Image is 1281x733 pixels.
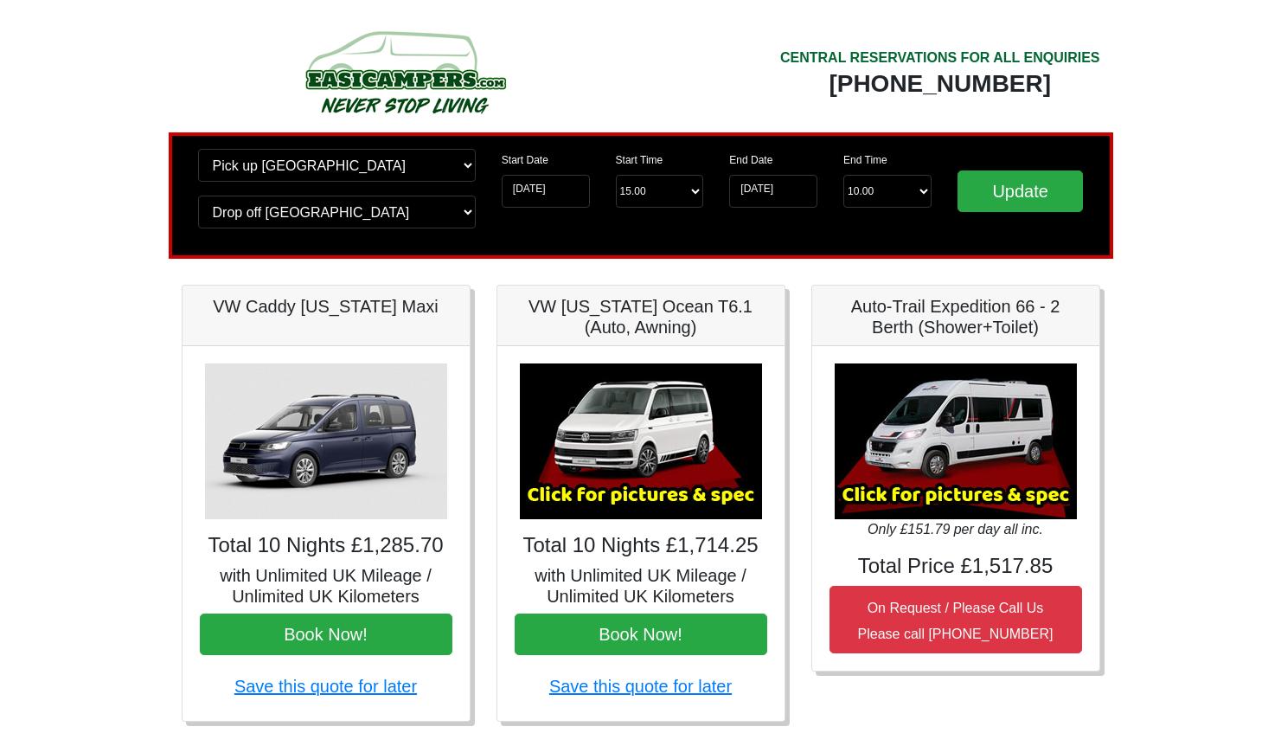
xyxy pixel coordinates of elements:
img: campers-checkout-logo.png [240,24,569,119]
button: Book Now! [515,614,767,655]
img: VW California Ocean T6.1 (Auto, Awning) [520,363,762,519]
img: VW Caddy California Maxi [205,363,447,519]
label: Start Date [502,152,548,168]
h5: VW Caddy [US_STATE] Maxi [200,296,452,317]
button: Book Now! [200,614,452,655]
h4: Total 10 Nights £1,285.70 [200,533,452,558]
h4: Total 10 Nights £1,714.25 [515,533,767,558]
label: End Time [843,152,887,168]
button: On Request / Please Call UsPlease call [PHONE_NUMBER] [829,586,1082,653]
h5: with Unlimited UK Mileage / Unlimited UK Kilometers [515,565,767,607]
h5: Auto-Trail Expedition 66 - 2 Berth (Shower+Toilet) [829,296,1082,338]
small: On Request / Please Call Us Please call [PHONE_NUMBER] [858,601,1054,641]
img: Auto-Trail Expedition 66 - 2 Berth (Shower+Toilet) [835,363,1077,519]
div: CENTRAL RESERVATIONS FOR ALL ENQUIRIES [780,48,1100,68]
input: Start Date [502,175,590,208]
div: [PHONE_NUMBER] [780,68,1100,100]
h5: with Unlimited UK Mileage / Unlimited UK Kilometers [200,565,452,607]
label: End Date [729,152,772,168]
input: Return Date [729,175,817,208]
i: Only £151.79 per day all inc. [868,522,1043,537]
label: Start Time [616,152,663,168]
h5: VW [US_STATE] Ocean T6.1 (Auto, Awning) [515,296,767,338]
a: Save this quote for later [234,677,417,696]
input: Update [958,170,1084,212]
a: Save this quote for later [549,677,732,696]
h4: Total Price £1,517.85 [829,554,1082,579]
